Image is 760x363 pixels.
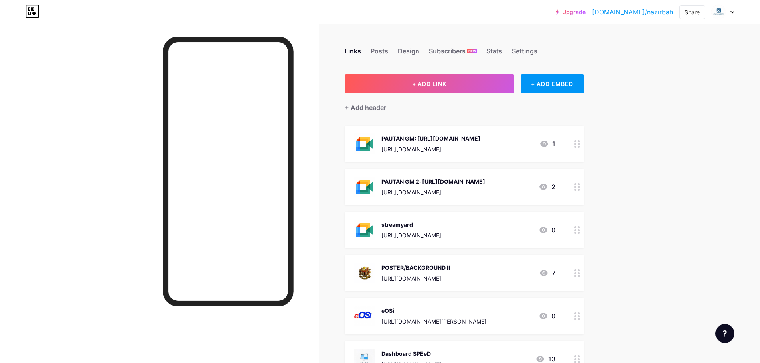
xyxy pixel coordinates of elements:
img: streamyard [354,220,375,240]
img: eOSi [354,306,375,326]
div: [URL][DOMAIN_NAME][PERSON_NAME] [381,317,486,326]
div: POSTER/BACKGROUND II [381,263,450,272]
div: 1 [539,139,555,149]
div: Subscribers [429,46,477,61]
img: PAUTAN GM: https://meet.google.com/zmp-vudh-ubn [354,133,375,154]
div: [URL][DOMAIN_NAME] [381,274,450,283]
div: 0 [539,225,555,235]
div: 7 [539,268,555,278]
span: NEW [468,49,476,53]
div: PAUTAN GM 2: [URL][DOMAIN_NAME] [381,177,485,186]
button: + ADD LINK [345,74,514,93]
a: Upgrade [555,9,586,15]
div: eOSi [381,306,486,315]
div: + ADD EMBED [521,74,584,93]
div: [URL][DOMAIN_NAME] [381,145,480,153]
div: 0 [539,311,555,321]
div: [URL][DOMAIN_NAME] [381,231,441,239]
img: PAUTAN GM 2: https://meet.google.com/jvm-bgyy-uvp [354,177,375,197]
img: nazir baharu [711,4,726,20]
a: [DOMAIN_NAME]/nazirbah [592,7,673,17]
div: Dashboard SPEeD [381,349,441,358]
div: Links [345,46,361,61]
div: Settings [512,46,537,61]
div: Share [685,8,700,16]
img: POSTER/BACKGROUND II [354,263,375,283]
div: + Add header [345,103,386,112]
div: PAUTAN GM: [URL][DOMAIN_NAME] [381,134,480,143]
div: Posts [371,46,388,61]
span: + ADD LINK [412,80,446,87]
div: [URL][DOMAIN_NAME] [381,188,485,196]
div: 2 [539,182,555,192]
div: Design [398,46,419,61]
div: Stats [486,46,502,61]
div: streamyard [381,220,441,229]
